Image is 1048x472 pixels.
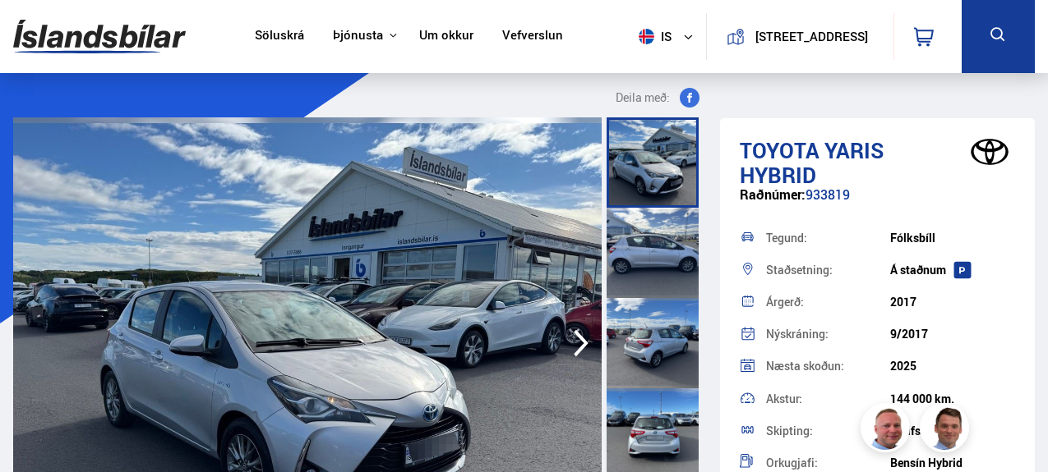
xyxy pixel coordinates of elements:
[740,186,806,204] span: Raðnúmer:
[740,187,1015,219] div: 933819
[333,28,383,44] button: Þjónusta
[419,28,473,45] a: Um okkur
[766,296,891,308] div: Árgerð:
[890,296,1015,309] div: 2017
[890,231,1015,245] div: Fólksbíll
[922,406,972,455] img: FbJEzSuNWCJXmdc-.webp
[609,88,706,108] button: Deila með:
[766,232,891,244] div: Tegund:
[766,425,891,437] div: Skipting:
[740,135,884,190] span: Yaris HYBRID
[502,28,563,45] a: Vefverslun
[890,392,1015,406] div: 144 000 km.
[639,29,654,44] img: svg+xml;base64,PHN2ZyB4bWxucz0iaHR0cDovL3d3dy53My5vcmcvMjAwMC9zdmciIHdpZHRoPSI1MTIiIGhlaWdodD0iNT...
[890,263,1015,277] div: Á staðnum
[632,29,673,44] span: is
[716,13,884,60] a: [STREET_ADDRESS]
[740,135,819,165] span: Toyota
[890,328,1015,341] div: 9/2017
[766,264,891,276] div: Staðsetning:
[890,456,1015,470] div: Bensín Hybrid
[632,12,706,61] button: is
[766,457,891,469] div: Orkugjafi:
[616,88,670,108] span: Deila með:
[255,28,304,45] a: Söluskrá
[13,10,186,63] img: G0Ugv5HjCgRt.svg
[766,393,891,405] div: Akstur:
[957,126,1023,177] img: brand logo
[766,360,891,372] div: Næsta skoðun:
[890,360,1015,373] div: 2025
[766,328,891,340] div: Nýskráning:
[751,30,872,44] button: [STREET_ADDRESS]
[863,406,912,455] img: siFngHWaQ9KaOqBr.png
